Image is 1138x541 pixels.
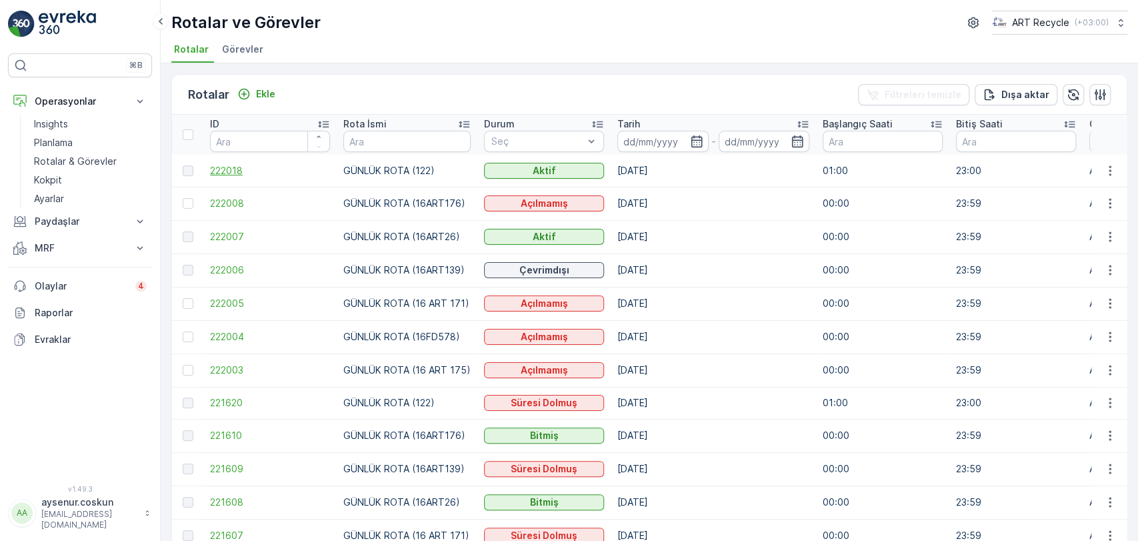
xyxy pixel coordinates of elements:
[210,396,330,410] a: 221620
[129,60,143,71] p: ⌘B
[174,43,209,56] span: Rotalar
[816,419,949,452] td: 00:00
[34,173,62,187] p: Kokpit
[34,192,64,205] p: Ayarlar
[949,287,1083,320] td: 23:59
[210,462,330,476] a: 221609
[210,117,219,131] p: ID
[337,187,477,220] td: GÜNLÜK ROTA (16ART176)
[511,462,577,476] p: Süresi Dolmuş
[8,273,152,300] a: Olaylar4
[210,230,330,243] a: 222007
[210,131,330,152] input: Ara
[611,354,816,387] td: [DATE]
[337,354,477,387] td: GÜNLÜK ROTA (16 ART 175)
[210,197,330,210] a: 222008
[11,502,33,524] div: AA
[8,326,152,353] a: Evraklar
[611,187,816,220] td: [DATE]
[183,231,193,242] div: Toggle Row Selected
[816,320,949,354] td: 00:00
[210,263,330,277] a: 222006
[35,333,147,346] p: Evraklar
[956,131,1076,152] input: Ara
[949,419,1083,452] td: 23:59
[41,496,137,509] p: aysenur.coskun
[183,265,193,276] div: Toggle Row Selected
[816,187,949,220] td: 00:00
[337,486,477,519] td: GÜNLÜK ROTA (16ART26)
[611,155,816,187] td: [DATE]
[232,86,281,102] button: Ekle
[256,87,275,101] p: Ekle
[337,253,477,287] td: GÜNLÜK ROTA (16ART139)
[29,133,152,152] a: Planlama
[956,117,1003,131] p: Bitiş Saati
[183,198,193,209] div: Toggle Row Selected
[183,497,193,508] div: Toggle Row Selected
[8,496,152,530] button: AAaysenur.coskun[EMAIL_ADDRESS][DOMAIN_NAME]
[611,452,816,486] td: [DATE]
[183,464,193,474] div: Toggle Row Selected
[885,88,961,101] p: Filtreleri temizle
[29,189,152,208] a: Ayarlar
[484,329,604,345] button: Açılmamış
[8,300,152,326] a: Raporlar
[337,452,477,486] td: GÜNLÜK ROTA (16ART139)
[29,171,152,189] a: Kokpit
[210,330,330,344] a: 222004
[530,496,559,509] p: Bitmiş
[35,306,147,320] p: Raporlar
[210,164,330,177] a: 222018
[183,430,193,441] div: Toggle Row Selected
[210,496,330,509] span: 221608
[210,364,330,377] a: 222003
[992,15,1007,30] img: image_23.png
[484,296,604,312] button: Açılmamış
[484,163,604,179] button: Aktif
[29,115,152,133] a: Insights
[816,354,949,387] td: 00:00
[533,164,556,177] p: Aktif
[8,11,35,37] img: logo
[34,136,73,149] p: Planlama
[34,155,117,168] p: Rotalar & Görevler
[35,241,125,255] p: MRF
[34,117,68,131] p: Insights
[816,452,949,486] td: 00:00
[611,320,816,354] td: [DATE]
[41,509,137,530] p: [EMAIL_ADDRESS][DOMAIN_NAME]
[949,486,1083,519] td: 23:59
[491,135,583,148] p: Seç
[1012,16,1069,29] p: ART Recycle
[337,220,477,253] td: GÜNLÜK ROTA (16ART26)
[949,253,1083,287] td: 23:59
[484,362,604,378] button: Açılmamış
[343,131,471,152] input: Ara
[484,117,515,131] p: Durum
[816,387,949,419] td: 01:00
[816,155,949,187] td: 01:00
[611,287,816,320] td: [DATE]
[521,364,568,377] p: Açılmamış
[858,84,969,105] button: Filtreleri temizle
[35,95,125,108] p: Operasyonlar
[183,398,193,408] div: Toggle Row Selected
[337,387,477,419] td: GÜNLÜK ROTA (122)
[8,208,152,235] button: Paydaşlar
[138,281,144,292] p: 4
[337,287,477,320] td: GÜNLÜK ROTA (16 ART 171)
[521,330,568,344] p: Açılmamış
[533,230,556,243] p: Aktif
[530,429,559,442] p: Bitmiş
[183,332,193,342] div: Toggle Row Selected
[8,88,152,115] button: Operasyonlar
[949,452,1083,486] td: 23:59
[949,387,1083,419] td: 23:00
